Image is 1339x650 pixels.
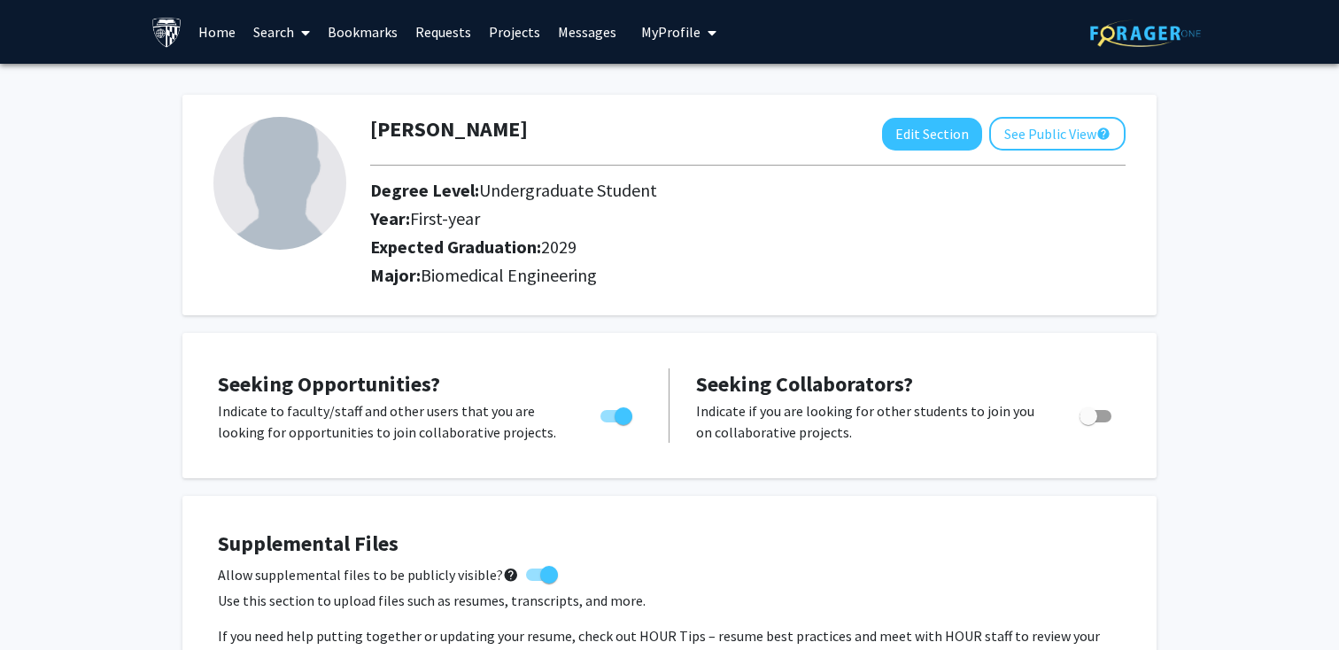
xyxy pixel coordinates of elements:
[882,118,982,151] button: Edit Section
[480,1,549,63] a: Projects
[370,208,1026,229] h2: Year:
[218,531,1121,557] h4: Supplemental Files
[479,179,657,201] span: Undergraduate Student
[410,207,480,229] span: First-year
[218,590,1121,611] p: Use this section to upload files such as resumes, transcripts, and more.
[370,117,528,143] h1: [PERSON_NAME]
[213,117,346,250] img: Profile Picture
[319,1,406,63] a: Bookmarks
[989,117,1126,151] button: See Public View
[641,23,700,41] span: My Profile
[218,400,567,443] p: Indicate to faculty/staff and other users that you are looking for opportunities to join collabor...
[406,1,480,63] a: Requests
[370,236,1026,258] h2: Expected Graduation:
[370,265,1126,286] h2: Major:
[218,370,440,398] span: Seeking Opportunities?
[190,1,244,63] a: Home
[696,400,1046,443] p: Indicate if you are looking for other students to join you on collaborative projects.
[421,264,597,286] span: Biomedical Engineering
[218,564,519,585] span: Allow supplemental files to be publicly visible?
[541,236,577,258] span: 2029
[593,400,642,427] div: Toggle
[370,180,1026,201] h2: Degree Level:
[1072,400,1121,427] div: Toggle
[1090,19,1201,47] img: ForagerOne Logo
[503,564,519,585] mat-icon: help
[151,17,182,48] img: Johns Hopkins University Logo
[696,370,913,398] span: Seeking Collaborators?
[1096,123,1111,144] mat-icon: help
[244,1,319,63] a: Search
[13,570,75,637] iframe: Chat
[549,1,625,63] a: Messages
